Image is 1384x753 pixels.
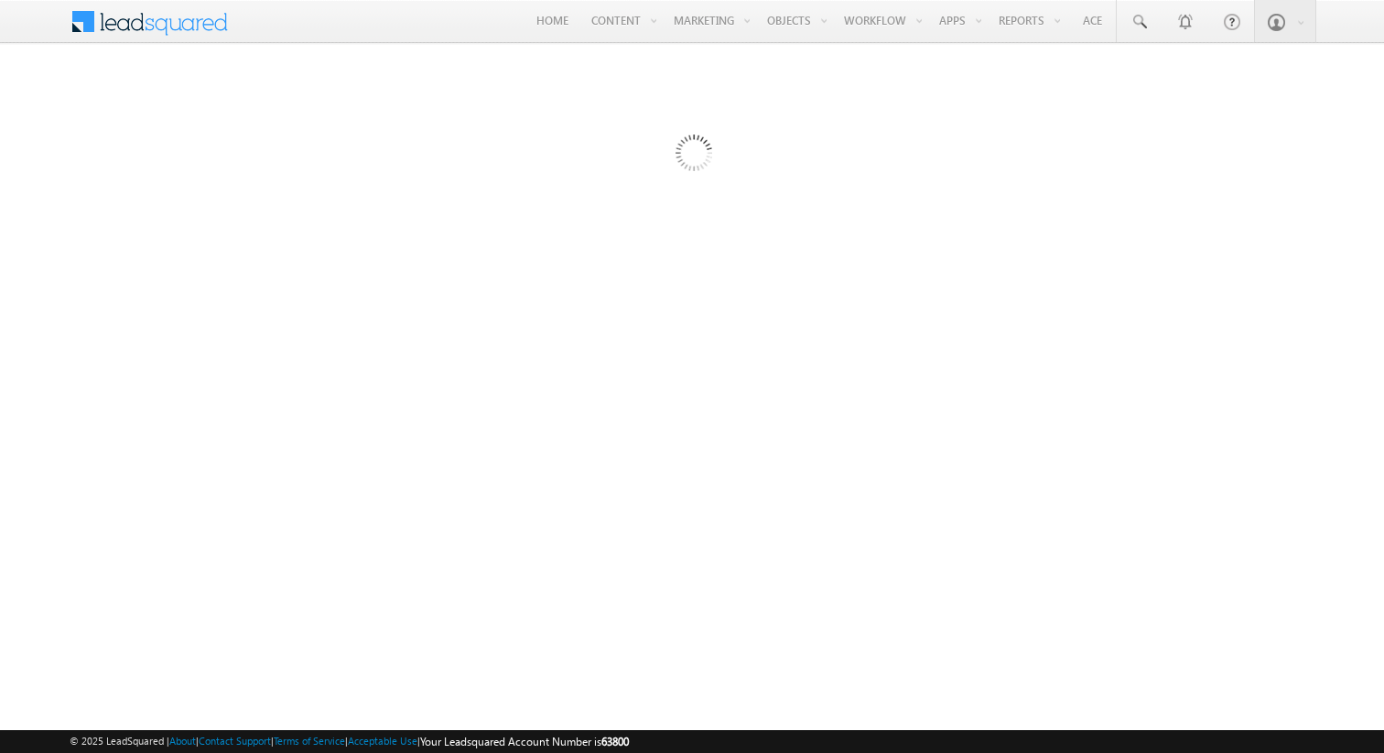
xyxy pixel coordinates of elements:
a: Terms of Service [274,735,345,747]
img: Loading... [598,61,787,251]
a: About [169,735,196,747]
span: © 2025 LeadSquared | | | | | [70,733,629,750]
span: 63800 [601,735,629,748]
a: Contact Support [199,735,271,747]
a: Acceptable Use [348,735,417,747]
span: Your Leadsquared Account Number is [420,735,629,748]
